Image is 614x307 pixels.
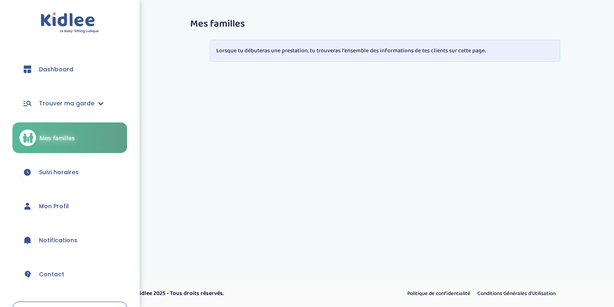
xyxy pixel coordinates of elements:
[39,99,94,108] span: Trouver ma garde
[39,270,64,279] span: Contact
[12,54,127,84] a: Dashboard
[404,288,473,299] a: Politique de confidentialité
[39,202,69,211] span: Mon Profil
[12,225,127,255] a: Notifications
[216,46,554,55] p: Lorsque tu débuteras une prestation, tu trouveras l'ensemble des informations de tes clients sur ...
[12,122,127,153] a: Mes familles
[474,288,558,299] a: Conditions Générales d’Utilisation
[41,12,99,34] img: logo.svg
[39,134,75,142] span: Mes familles
[12,157,127,187] a: Suivi horaires
[12,88,127,118] a: Trouver ma garde
[39,236,77,245] span: Notifications
[12,191,127,221] a: Mon Profil
[39,168,79,177] span: Suivi horaires
[12,259,127,289] a: Contact
[190,19,580,29] h3: Mes familles
[39,65,73,74] span: Dashboard
[131,289,342,298] p: © Kidlee 2025 - Tous droits réservés.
